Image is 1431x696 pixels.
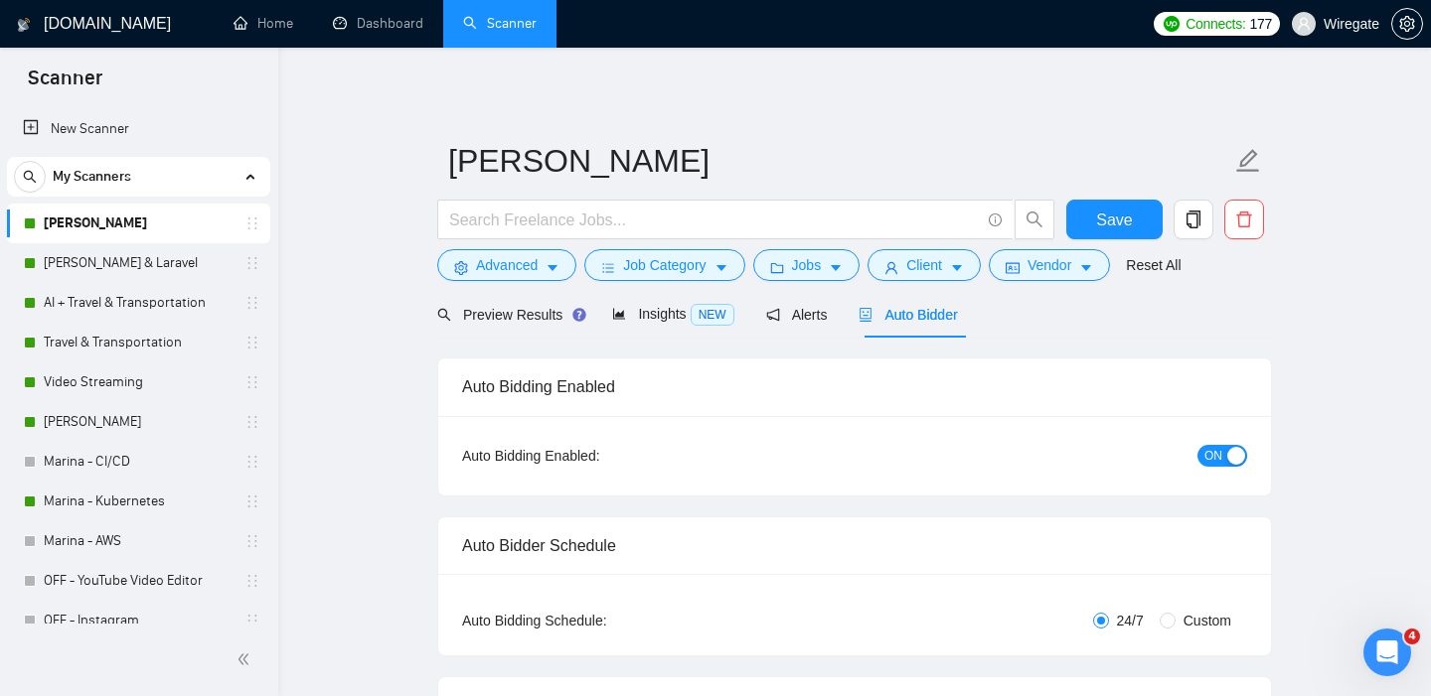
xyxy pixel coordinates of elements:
a: AI + Travel & Transportation [44,283,233,323]
button: idcardVendorcaret-down [989,249,1110,281]
a: Travel & Transportation [44,323,233,362]
span: robot [859,308,873,322]
span: bars [601,260,615,275]
span: setting [454,260,468,275]
span: caret-down [715,260,728,275]
span: holder [244,295,260,311]
span: caret-down [546,260,559,275]
span: setting [1392,16,1422,32]
li: New Scanner [7,109,270,149]
button: setting [1391,8,1423,40]
span: ON [1204,445,1222,467]
span: My Scanners [53,157,131,197]
a: [PERSON_NAME] [44,402,233,442]
span: 177 [1250,13,1272,35]
span: Save [1096,208,1132,232]
button: folderJobscaret-down [753,249,861,281]
button: search [14,161,46,193]
span: holder [244,374,260,390]
div: Auto Bidding Schedule: [462,610,723,631]
span: idcard [1006,260,1020,275]
input: Scanner name... [448,136,1231,186]
div: Auto Bidding Enabled: [462,445,723,467]
span: Insights [612,306,733,322]
button: delete [1224,200,1264,239]
span: search [437,308,451,322]
span: copy [1175,210,1212,228]
span: Preview Results [437,307,580,323]
input: Search Freelance Jobs... [449,208,980,232]
span: NEW [691,304,734,326]
span: Vendor [1028,254,1071,276]
span: delete [1225,210,1263,228]
a: OFF - Instagram [44,601,233,640]
span: holder [244,613,260,628]
span: Jobs [792,254,822,276]
span: Connects: [1186,13,1245,35]
span: search [1016,210,1053,228]
span: search [15,170,45,184]
span: caret-down [1079,260,1093,275]
span: Alerts [766,307,828,323]
a: dashboardDashboard [333,15,423,32]
button: barsJob Categorycaret-down [584,249,744,281]
button: Save [1066,200,1163,239]
div: Tooltip anchor [570,306,588,324]
button: search [1015,200,1054,239]
span: double-left [237,649,256,669]
span: Advanced [476,254,538,276]
span: edit [1235,148,1261,174]
iframe: Intercom live chat [1363,628,1411,676]
span: holder [244,414,260,430]
a: Marina - CI/CD [44,442,233,482]
span: holder [244,335,260,350]
img: upwork-logo.png [1164,16,1180,32]
span: area-chart [612,307,626,321]
span: user [884,260,898,275]
span: holder [244,454,260,470]
a: New Scanner [23,109,254,149]
a: searchScanner [463,15,537,32]
span: holder [244,533,260,549]
button: copy [1174,200,1213,239]
button: userClientcaret-down [868,249,981,281]
button: settingAdvancedcaret-down [437,249,576,281]
span: Client [906,254,942,276]
div: Auto Bidder Schedule [462,517,1247,574]
a: homeHome [234,15,293,32]
a: Reset All [1126,254,1181,276]
span: notification [766,308,780,322]
a: setting [1391,16,1423,32]
span: 24/7 [1109,610,1152,631]
span: holder [244,215,260,231]
span: info-circle [989,213,1002,226]
a: Marina - Kubernetes [44,482,233,521]
span: Custom [1176,610,1239,631]
span: Auto Bidder [859,307,957,323]
img: logo [17,9,31,41]
span: user [1297,17,1311,31]
a: [PERSON_NAME] & Laravel [44,243,233,283]
div: Auto Bidding Enabled [462,358,1247,415]
span: Scanner [12,64,118,105]
span: caret-down [950,260,964,275]
span: holder [244,573,260,589]
span: caret-down [829,260,843,275]
span: folder [770,260,784,275]
span: Job Category [623,254,706,276]
a: Video Streaming [44,362,233,402]
span: 4 [1404,628,1420,644]
span: holder [244,255,260,271]
span: holder [244,493,260,509]
a: Marina - AWS [44,521,233,561]
a: [PERSON_NAME] [44,204,233,243]
a: OFF - YouTube Video Editor [44,561,233,601]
